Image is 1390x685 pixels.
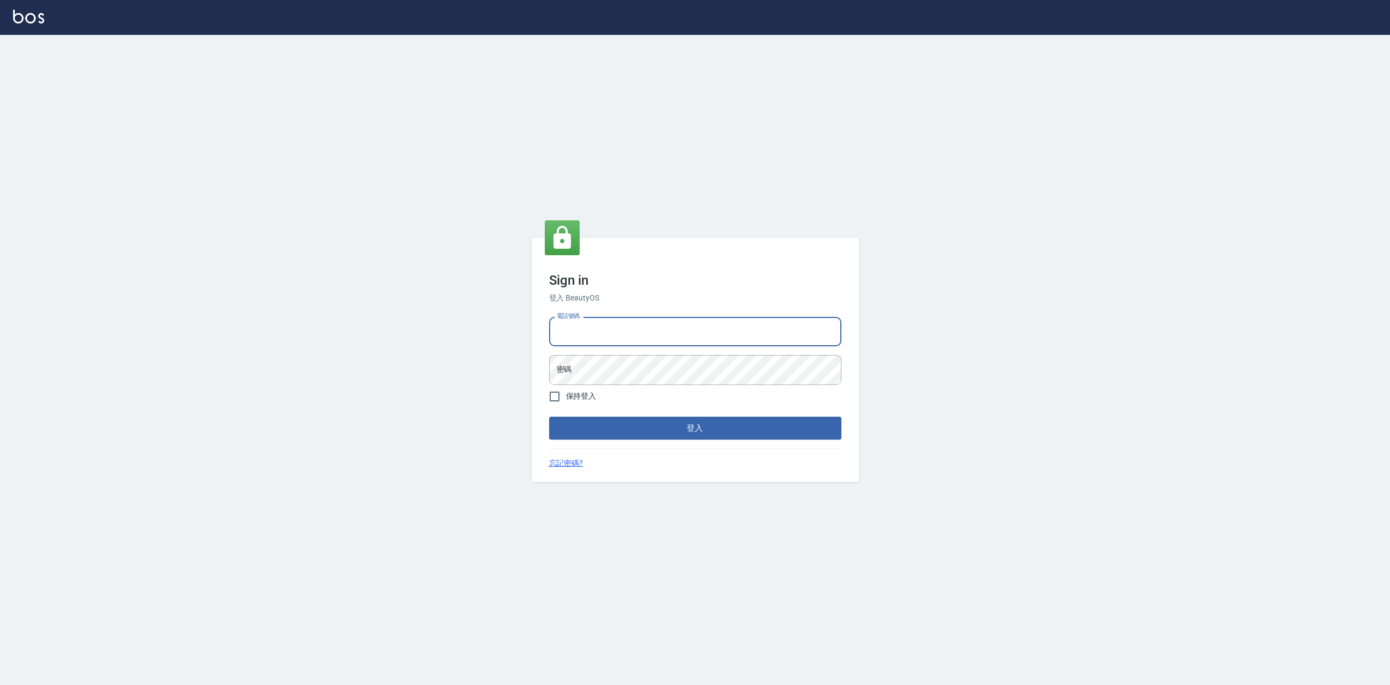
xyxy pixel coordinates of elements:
[549,417,841,440] button: 登入
[549,273,841,288] h3: Sign in
[549,458,583,469] a: 忘記密碼?
[557,312,580,320] label: 電話號碼
[13,10,44,23] img: Logo
[566,390,597,402] span: 保持登入
[549,292,841,304] h6: 登入 BeautyOS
